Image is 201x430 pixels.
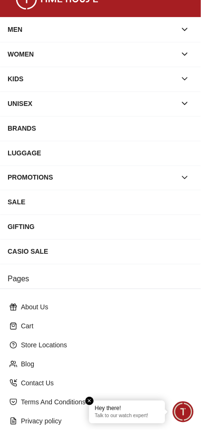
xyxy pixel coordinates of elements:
em: Close tooltip [86,397,94,406]
p: Blog [21,360,188,369]
div: BRANDS [8,120,193,137]
p: Contact Us [21,379,188,388]
div: UNISEX [8,95,176,112]
p: Terms And Conditions [21,398,188,407]
div: Hey there! [95,405,160,412]
div: MEN [8,21,176,38]
div: WOMEN [8,46,176,63]
div: LUGGAGE [8,144,193,162]
p: Cart [21,322,188,331]
p: Talk to our watch expert! [95,413,160,420]
p: Store Locations [21,341,188,350]
div: Chat Widget [173,402,194,423]
div: SALE [8,194,193,211]
div: PROMOTIONS [8,169,176,186]
p: Privacy policy [21,417,188,426]
div: GIFTING [8,219,193,236]
div: KIDS [8,70,176,87]
div: CASIO SALE [8,243,193,260]
p: About Us [21,303,188,312]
